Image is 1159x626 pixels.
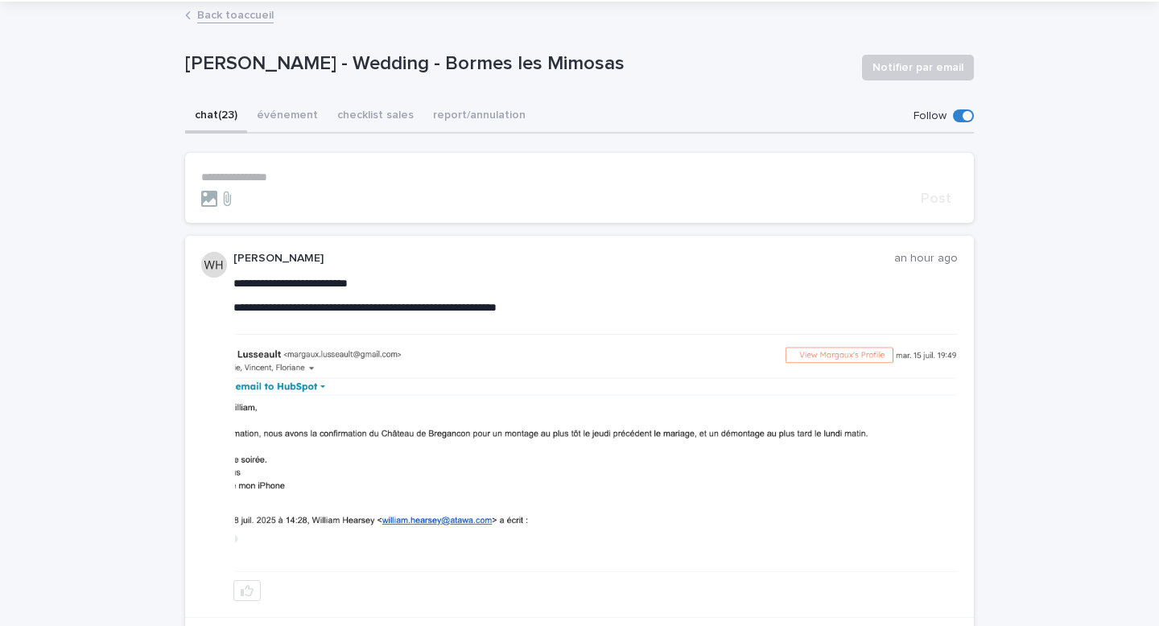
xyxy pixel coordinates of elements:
[233,580,261,601] button: like this post
[423,100,535,134] button: report/annulation
[872,60,963,76] span: Notifier par email
[233,252,894,266] p: [PERSON_NAME]
[247,100,328,134] button: événement
[197,5,274,23] a: Back toaccueil
[185,100,247,134] button: chat (23)
[894,252,958,266] p: an hour ago
[921,192,951,206] span: Post
[914,192,958,206] button: Post
[914,109,947,123] p: Follow
[328,100,423,134] button: checklist sales
[185,52,849,76] p: [PERSON_NAME] - Wedding - Bormes les Mimosas
[862,55,974,80] button: Notifier par email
